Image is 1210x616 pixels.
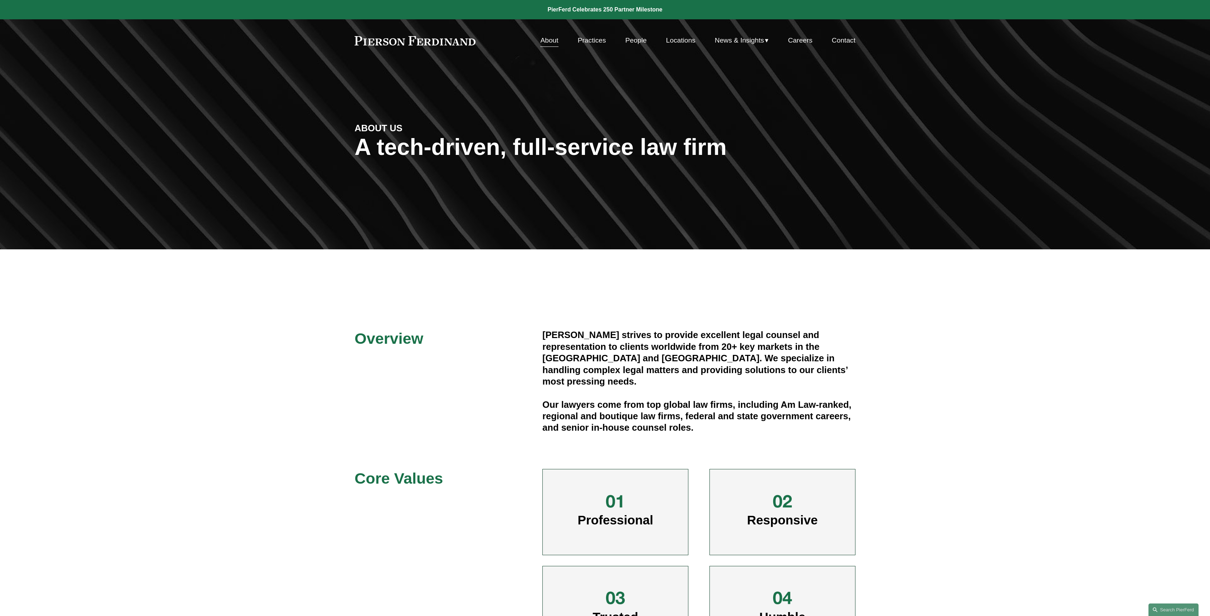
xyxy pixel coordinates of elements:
span: Core Values [355,470,443,487]
a: Practices [578,34,606,47]
a: Careers [788,34,813,47]
a: Contact [832,34,855,47]
h1: A tech-driven, full-service law firm [355,134,855,160]
a: Locations [666,34,696,47]
span: Overview [355,330,423,347]
a: People [625,34,647,47]
span: Responsive [747,513,818,527]
span: News & Insights [715,34,764,47]
a: folder dropdown [715,34,769,47]
a: Search this site [1148,603,1199,616]
a: About [540,34,558,47]
span: Professional [578,513,653,527]
h4: [PERSON_NAME] strives to provide excellent legal counsel and representation to clients worldwide ... [542,329,855,387]
h4: Our lawyers come from top global law firms, including Am Law-ranked, regional and boutique law fi... [542,399,855,434]
strong: ABOUT US [355,123,402,133]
